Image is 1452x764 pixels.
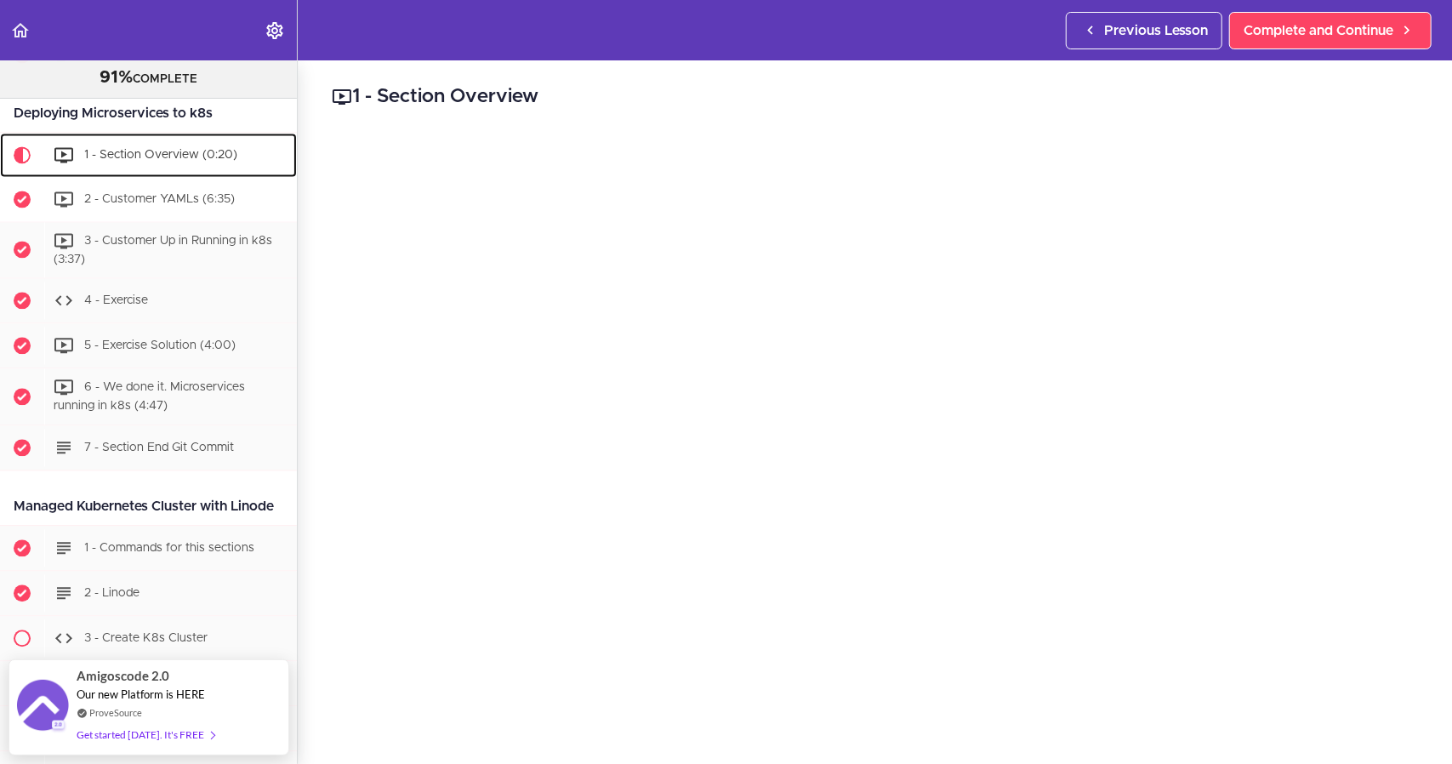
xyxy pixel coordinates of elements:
[84,148,237,160] span: 1 - Section Overview (0:20)
[54,234,272,265] span: 3 - Customer Up in Running in k8s (3:37)
[332,83,1418,111] h2: 1 - Section Overview
[54,381,245,413] span: 6 - We done it. Microservices running in k8s (4:47)
[17,680,68,735] img: provesource social proof notification image
[100,69,133,86] span: 91%
[1229,12,1432,49] a: Complete and Continue
[77,666,169,686] span: Amigoscode 2.0
[84,631,208,643] span: 3 - Create K8s Cluster
[77,725,214,744] div: Get started [DATE]. It's FREE
[89,705,142,720] a: ProveSource
[265,20,285,41] svg: Settings Menu
[1244,20,1393,41] span: Complete and Continue
[84,192,235,204] span: 2 - Customer YAMLs (6:35)
[10,20,31,41] svg: Back to course curriculum
[1066,12,1222,49] a: Previous Lesson
[84,586,140,598] span: 2 - Linode
[84,541,254,553] span: 1 - Commands for this sections
[84,294,148,306] span: 4 - Exercise
[84,339,236,351] span: 5 - Exercise Solution (4:00)
[21,67,276,89] div: COMPLETE
[84,441,234,453] span: 7 - Section End Git Commit
[332,137,1418,748] iframe: Video Player
[77,687,205,701] span: Our new Platform is HERE
[1104,20,1208,41] span: Previous Lesson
